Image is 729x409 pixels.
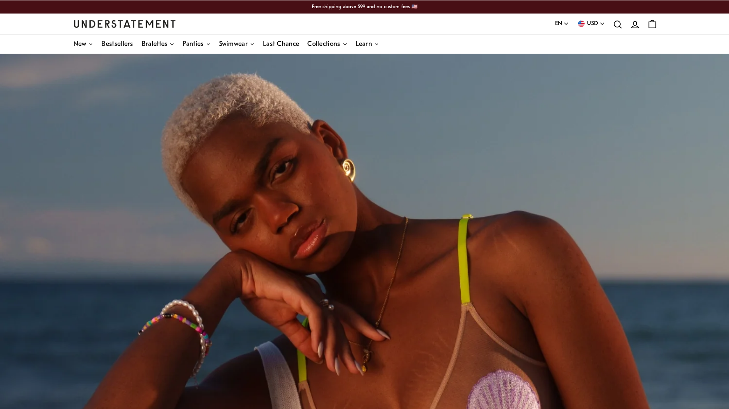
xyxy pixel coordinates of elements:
span: New [73,41,87,48]
button: USD [577,19,605,28]
a: Understatement Homepage [73,20,176,27]
a: Last Chance [263,35,299,54]
span: EN [555,19,562,28]
span: Collections [307,41,340,48]
a: Bestsellers [101,35,133,54]
span: Swimwear [219,41,248,48]
span: Bestsellers [101,41,133,48]
a: Swimwear [219,35,255,54]
span: USD [587,19,598,28]
a: Learn [356,35,379,54]
span: Learn [356,41,372,48]
p: Free shipping above $99 and no custom fees 🇺🇸 [285,2,444,12]
span: Panties [183,41,203,48]
a: Collections [307,35,347,54]
a: Panties [183,35,210,54]
a: Bralettes [142,35,175,54]
button: EN [555,19,569,28]
a: New [73,35,94,54]
span: Bralettes [142,41,168,48]
span: Last Chance [263,41,299,48]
